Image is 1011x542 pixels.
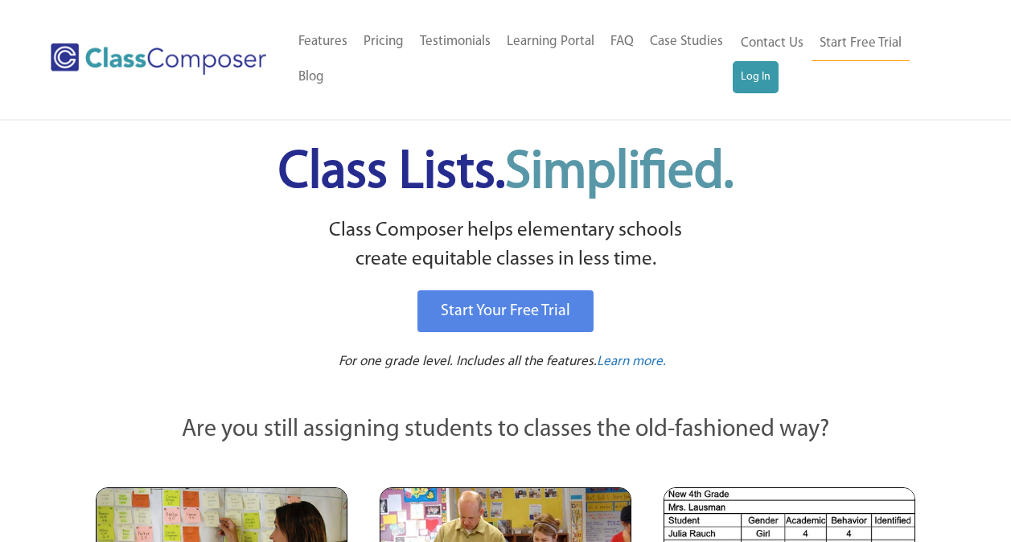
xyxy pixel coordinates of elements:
span: Class Lists. [278,147,734,199]
span: Simplified. [505,147,734,199]
a: Case Studies [642,24,731,60]
a: Log In [733,61,779,93]
span: Learn more. [597,355,666,368]
span: Start Your Free Trial [441,303,570,319]
a: Learning Portal [499,24,602,60]
span: For one grade level. Includes all the features. [339,355,597,368]
nav: Header Menu [290,24,734,95]
a: FAQ [602,24,642,60]
p: Class Composer helps elementary schools create equitable classes in less time. [93,216,919,275]
a: Features [290,24,355,60]
a: Blog [290,60,332,95]
a: Contact Us [733,26,812,61]
a: Start Free Trial [812,26,910,62]
a: Pricing [355,24,412,60]
p: Are you still assigning students to classes the old-fashioned way? [96,413,916,448]
img: Class Composer [51,43,266,75]
nav: Header Menu [733,26,948,93]
a: Learn more. [597,352,666,372]
a: Start Your Free Trial [417,290,594,332]
a: Testimonials [412,24,499,60]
